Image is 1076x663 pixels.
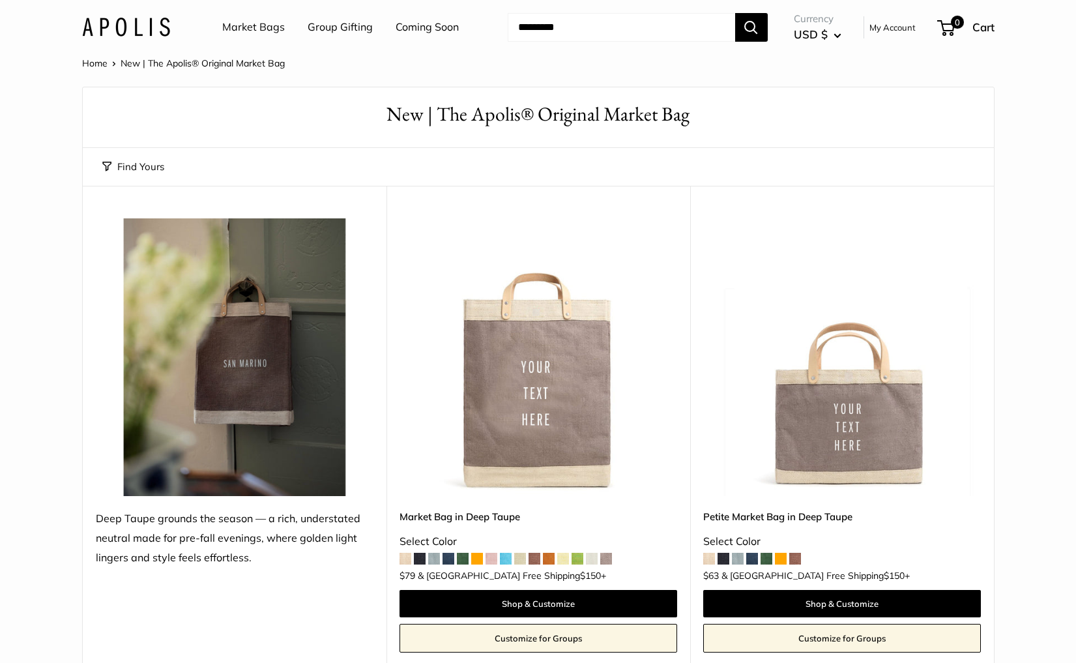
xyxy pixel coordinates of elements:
[82,55,285,72] nav: Breadcrumb
[308,18,373,37] a: Group Gifting
[102,158,164,176] button: Find Yours
[400,624,677,653] a: Customize for Groups
[938,17,995,38] a: 0 Cart
[96,218,373,496] img: Deep Taupe grounds the season — a rich, understated neutral made for pre-fall evenings, where gol...
[508,13,735,42] input: Search...
[794,24,841,45] button: USD $
[703,570,719,582] span: $63
[703,509,981,524] a: Petite Market Bag in Deep Taupe
[735,13,768,42] button: Search
[102,100,974,128] h1: New | The Apolis® Original Market Bag
[82,57,108,69] a: Home
[869,20,916,35] a: My Account
[794,27,828,41] span: USD $
[400,509,677,524] a: Market Bag in Deep Taupe
[96,509,373,568] div: Deep Taupe grounds the season — a rich, understated neutral made for pre-fall evenings, where gol...
[400,532,677,552] div: Select Color
[121,57,285,69] span: New | The Apolis® Original Market Bag
[580,570,601,582] span: $150
[703,590,981,617] a: Shop & Customize
[418,571,606,580] span: & [GEOGRAPHIC_DATA] Free Shipping +
[721,571,910,580] span: & [GEOGRAPHIC_DATA] Free Shipping +
[972,20,995,34] span: Cart
[703,218,981,496] a: Petite Market Bag in Deep TaupePetite Market Bag in Deep Taupe
[703,532,981,552] div: Select Color
[950,16,963,29] span: 0
[400,218,677,496] a: Market Bag in Deep TaupeMarket Bag in Deep Taupe
[794,10,841,28] span: Currency
[400,570,415,582] span: $79
[222,18,285,37] a: Market Bags
[400,590,677,617] a: Shop & Customize
[396,18,459,37] a: Coming Soon
[884,570,905,582] span: $150
[703,624,981,653] a: Customize for Groups
[82,18,170,37] img: Apolis
[703,218,981,496] img: Petite Market Bag in Deep Taupe
[400,218,677,496] img: Market Bag in Deep Taupe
